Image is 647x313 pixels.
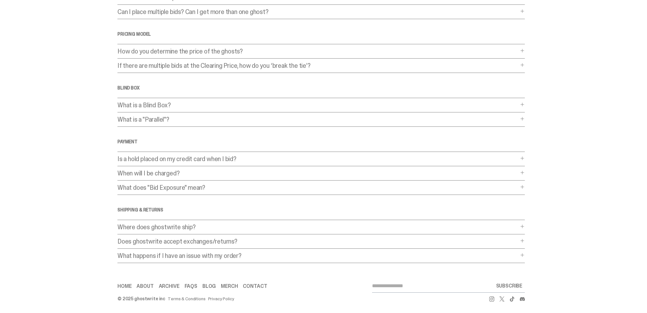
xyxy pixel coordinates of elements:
[117,170,518,176] p: When will I be charged?
[117,62,518,69] p: If there are multiple bids at the Clearing Price, how do you ‘break the tie’?
[221,284,238,289] a: Merch
[117,238,518,245] p: Does ghostwrite accept exchanges/returns?
[117,9,518,15] p: Can I place multiple bids? Can I get more than one ghost?
[117,102,518,108] p: What is a Blind Box?
[137,284,153,289] a: About
[117,48,518,54] p: How do you determine the price of the ghosts?
[159,284,179,289] a: Archive
[184,284,197,289] a: FAQs
[117,116,518,123] p: What is a "Parallel"?
[117,284,131,289] a: Home
[243,284,267,289] a: Contact
[117,253,518,259] p: What happens if I have an issue with my order?
[117,208,525,212] h4: SHIPPING & RETURNS
[202,284,216,289] a: Blog
[208,296,234,301] a: Privacy Policy
[493,280,525,292] button: SUBSCRIBE
[117,224,518,230] p: Where does ghostwrite ship?
[117,139,525,144] h4: Payment
[117,296,165,301] div: © 2025 ghostwrite inc
[117,32,525,36] h4: Pricing Model
[117,156,518,162] p: Is a hold placed on my credit card when I bid?
[117,86,525,90] h4: Blind Box
[117,184,518,191] p: What does "Bid Exposure" mean?
[168,296,205,301] a: Terms & Conditions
